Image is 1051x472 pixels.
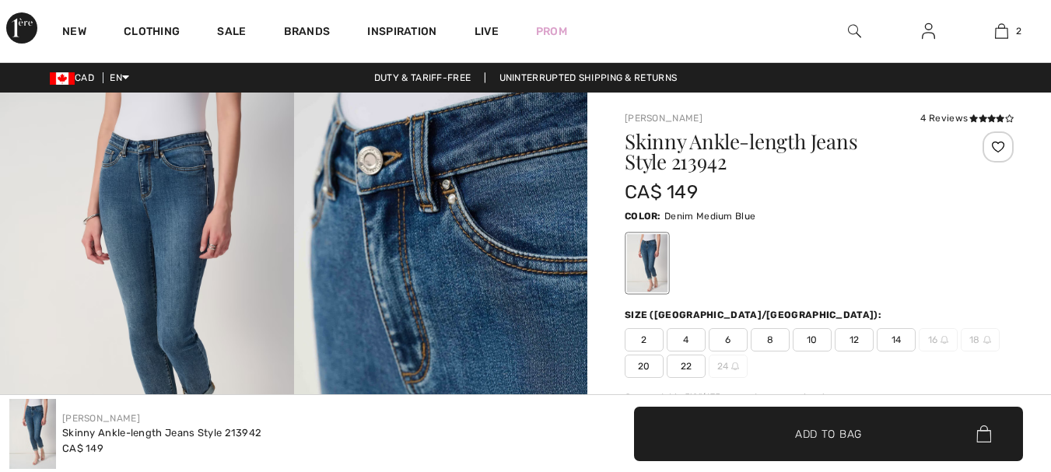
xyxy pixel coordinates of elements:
span: 18 [961,328,1000,351]
div: Size ([GEOGRAPHIC_DATA]/[GEOGRAPHIC_DATA]): [625,308,885,322]
h1: Skinny Ankle-length Jeans Style 213942 [625,131,949,172]
a: Sign In [909,22,948,41]
img: ring-m.svg [731,362,739,370]
span: CA$ 149 [62,442,103,454]
span: CAD [50,72,100,83]
a: [PERSON_NAME] [62,413,140,424]
img: ring-m.svg [941,336,948,344]
div: Our model is 5'9"/175 cm and wears a size 6. [625,390,1014,404]
a: Clothing [124,25,180,41]
div: Skinny Ankle-length Jeans Style 213942 [62,425,261,441]
a: Brands [284,25,331,41]
a: Sale [217,25,246,41]
span: Denim Medium Blue [664,211,755,222]
span: 2 [625,328,664,351]
a: 2 [965,22,1038,40]
img: My Info [922,22,935,40]
span: 12 [835,328,874,351]
img: search the website [848,22,861,40]
span: Inspiration [367,25,436,41]
span: CA$ 149 [625,181,698,203]
div: Denim Medium Blue [627,234,667,292]
span: Add to Bag [795,425,862,442]
img: Skinny Ankle-Length Jeans Style 213942 [9,399,56,469]
span: 4 [667,328,706,351]
span: 14 [877,328,916,351]
img: ring-m.svg [983,336,991,344]
div: 4 Reviews [920,111,1014,125]
span: 24 [709,355,748,378]
span: 6 [709,328,748,351]
img: 1ère Avenue [6,12,37,44]
img: My Bag [995,22,1008,40]
span: 2 [1016,24,1021,38]
a: Live [475,23,499,40]
span: EN [110,72,129,83]
span: 8 [751,328,790,351]
span: Color: [625,211,661,222]
span: 22 [667,355,706,378]
span: 20 [625,355,664,378]
img: Canadian Dollar [50,72,75,85]
button: Add to Bag [634,407,1023,461]
img: Bag.svg [976,425,991,442]
a: New [62,25,86,41]
a: Prom [536,23,567,40]
span: 16 [919,328,958,351]
iframe: Opens a widget where you can chat to one of our agents [952,355,1035,394]
span: 10 [793,328,832,351]
a: [PERSON_NAME] [625,113,702,124]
